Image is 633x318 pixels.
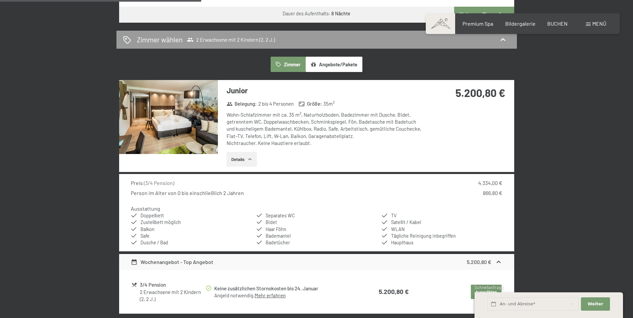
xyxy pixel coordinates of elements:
[131,179,174,187] div: Preis
[266,233,291,239] span: Bademantel
[588,301,603,307] span: Weiter
[131,258,213,266] div: Wochenangebot - Top Angebot
[255,292,286,298] a: Mehr erfahren
[266,213,295,218] span: Separates WC
[462,20,493,27] a: Premium Spa
[227,100,257,107] strong: Belegung :
[137,35,183,44] h2: Zimmer wählen
[391,213,396,218] span: TV
[283,10,350,17] div: Dauer des Aufenthalts:
[119,80,218,154] img: mss_renderimg.php
[214,285,353,292] div: Keine zusätzlichen Stornokosten bis 24. Januar
[454,7,514,23] button: Weiter zu „Zimmer“
[266,219,277,225] span: Bidet
[140,240,168,245] span: Dusche / Bad
[140,281,205,289] div: 3/4 Pension
[306,57,362,72] button: Angebote/Pakete
[391,233,456,239] span: Tägliche Reinigung inbegriffen
[119,254,514,270] div: Wochenangebot - Top Angebot5.200,80 €
[391,226,405,232] span: WLAN
[227,152,257,167] button: Details
[214,292,353,299] div: Angeld notwendig.
[474,285,504,290] span: Schnellanfrage
[379,288,409,295] strong: 5.200,80 €
[227,111,425,147] div: Wohn-Schlafzimmer mit ca. 35 m², Naturholzboden, Badezimmer mit Dusche, Bidet, getrenntem WC, Dop...
[140,219,181,225] span: Zustellbett möglich
[323,100,335,107] span: 35 m²
[391,219,421,225] span: Satellit / Kabel
[266,226,286,232] span: Haar Föhn
[467,259,491,265] strong: 5.200,80 €
[471,285,502,299] button: Auswählen
[331,11,350,16] b: 8 Nächte
[478,179,502,187] div: 4.334,00 €
[140,233,149,239] span: Safe
[227,85,425,96] h3: Junior
[131,189,244,197] div: Person im Alter von 0 bis einschließlich 2 Jahren
[455,86,505,99] strong: 5.200,80 €
[140,226,154,232] span: Balkon
[581,297,610,311] button: Weiter
[140,289,205,303] div: 2 Erwachsene mit 2 Kindern (2, 2 J.)
[187,36,275,43] span: 2 Erwachsene mit 2 Kindern (2, 2 J.)
[266,240,290,245] span: Badetücher
[299,100,322,107] strong: Größe :
[271,57,305,72] button: Zimmer
[140,213,164,218] span: Doppelbett
[592,20,606,27] span: Menü
[258,100,294,107] span: 2 bis 4 Personen
[483,189,502,197] div: 866,80 €
[505,20,536,27] a: Bildergalerie
[547,20,568,27] a: BUCHEN
[131,205,160,212] h4: Ausstattung
[391,240,413,245] span: Haupthaus
[144,180,174,186] span: ( 3/4 Pension )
